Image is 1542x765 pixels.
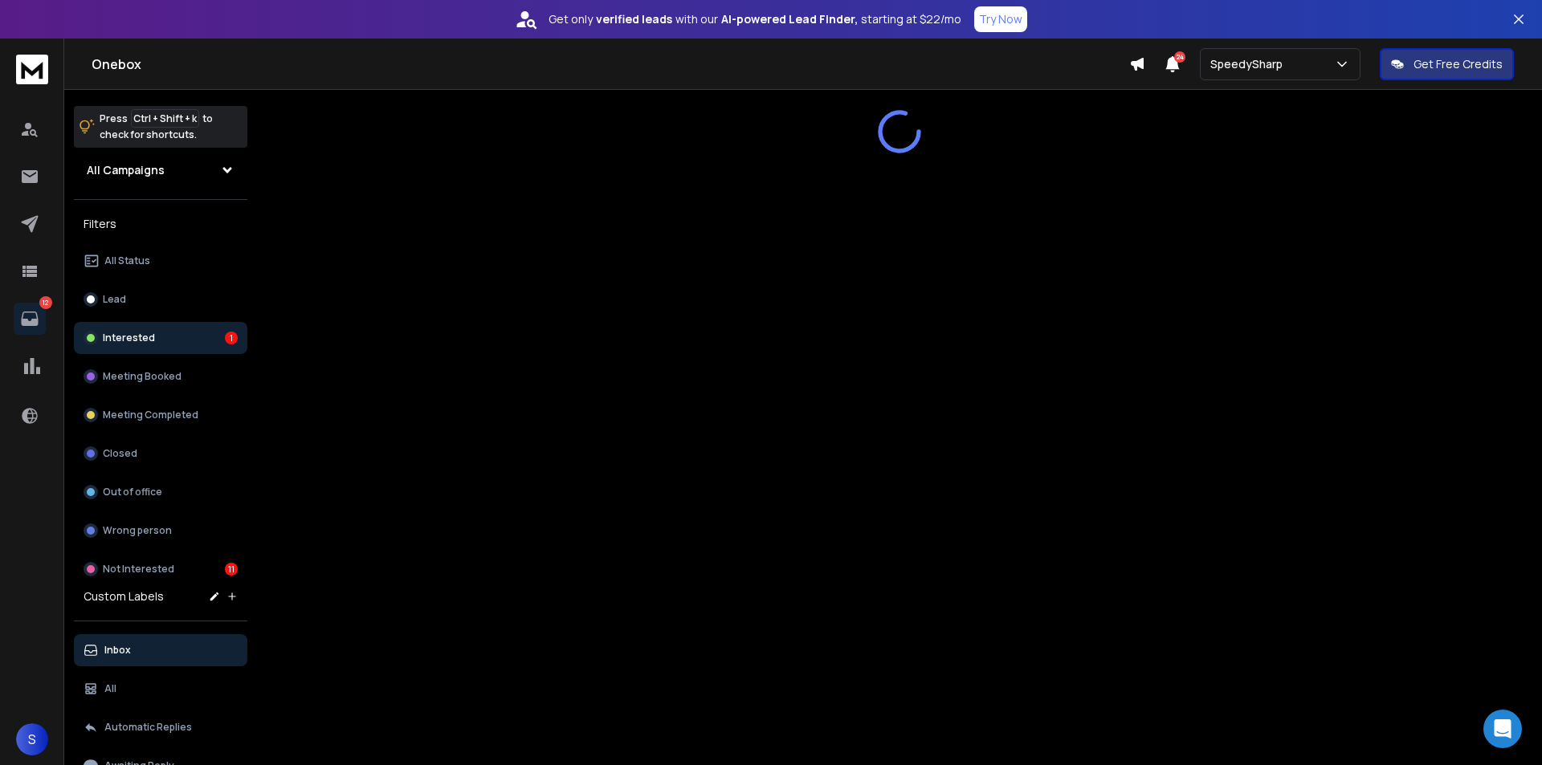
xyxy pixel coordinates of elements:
p: Meeting Booked [103,370,182,383]
p: Meeting Completed [103,409,198,421]
p: Wrong person [103,524,172,537]
button: Inbox [74,634,247,666]
h1: Onebox [92,55,1129,74]
p: Get only with our starting at $22/mo [549,11,961,27]
p: Get Free Credits [1413,56,1503,72]
p: Out of office [103,486,162,498]
strong: verified leads [596,11,672,27]
div: 1 [225,332,238,344]
button: Get Free Credits [1380,48,1514,80]
p: All Status [104,254,150,267]
button: All Status [74,245,247,277]
button: Not Interested11 [74,553,247,585]
p: Inbox [104,644,131,657]
h1: All Campaigns [87,162,165,178]
strong: AI-powered Lead Finder, [721,11,858,27]
h3: Filters [74,213,247,235]
button: Interested1 [74,322,247,354]
p: Press to check for shortcuts. [100,111,213,143]
img: logo [16,55,48,84]
button: Wrong person [74,515,247,547]
h3: Custom Labels [84,588,164,604]
p: Closed [103,447,137,460]
a: 12 [14,303,46,335]
button: Lead [74,283,247,315]
p: 12 [39,296,52,309]
button: Try Now [974,6,1027,32]
p: Not Interested [103,563,174,576]
p: Automatic Replies [104,721,192,734]
button: All [74,673,247,705]
p: SpeedySharp [1210,56,1289,72]
div: 11 [225,563,238,576]
button: Meeting Completed [74,399,247,431]
button: S [16,723,48,755]
span: Ctrl + Shift + k [131,109,199,128]
p: All [104,682,116,695]
button: Automatic Replies [74,711,247,743]
button: Closed [74,437,247,470]
p: Interested [103,332,155,344]
button: All Campaigns [74,154,247,186]
span: 24 [1174,51,1185,63]
div: Open Intercom Messenger [1483,710,1522,748]
button: Out of office [74,476,247,508]
button: Meeting Booked [74,360,247,393]
p: Lead [103,293,126,306]
p: Try Now [979,11,1022,27]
